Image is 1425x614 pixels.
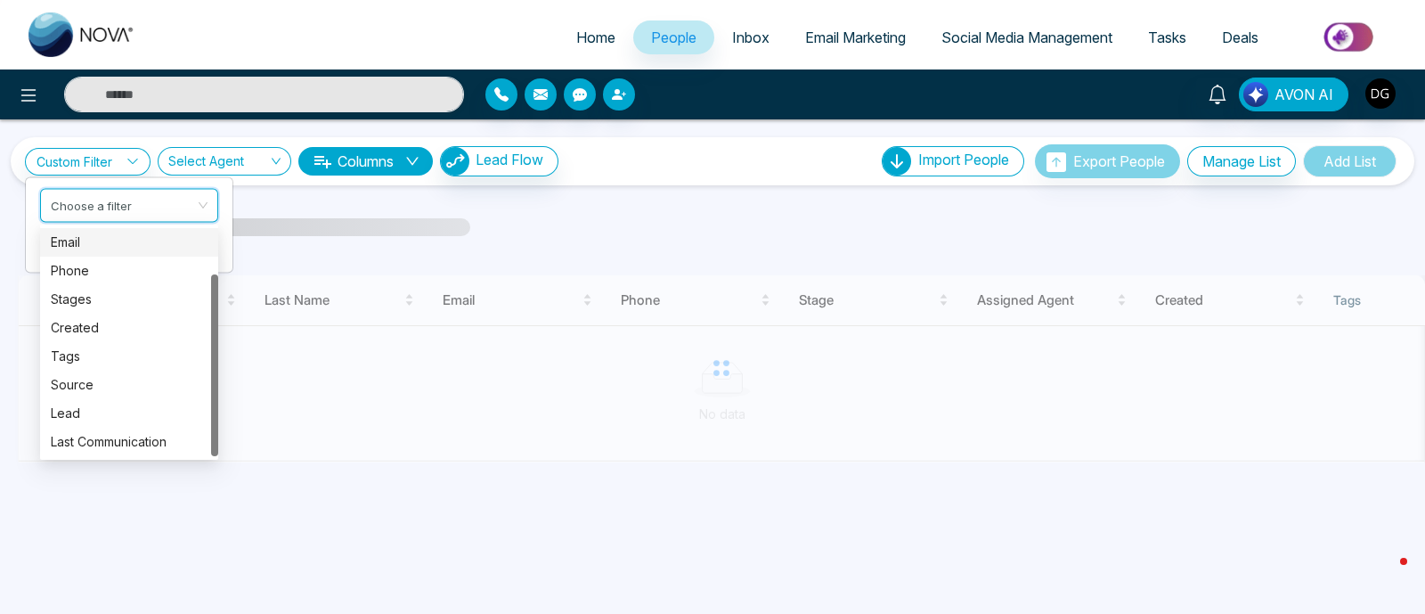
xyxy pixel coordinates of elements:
[40,399,218,428] div: Lead
[405,154,419,168] span: down
[651,29,696,46] span: People
[51,432,208,452] div: Last Communication
[1187,146,1296,176] button: Manage List
[51,347,208,366] div: Tags
[1365,78,1396,109] img: User Avatar
[51,261,208,281] div: Phone
[633,20,714,54] a: People
[924,20,1130,54] a: Social Media Management
[298,147,433,176] button: Columnsdown
[26,184,232,225] li: Choose a filter
[51,290,208,309] div: Stages
[941,29,1112,46] span: Social Media Management
[476,151,543,168] span: Lead Flow
[1243,82,1268,107] img: Lead Flow
[805,29,906,46] span: Email Marketing
[40,228,218,257] div: Email
[1073,152,1165,170] span: Export People
[714,20,787,54] a: Inbox
[40,342,218,371] div: Tags
[28,12,135,57] img: Nova CRM Logo
[1148,29,1186,46] span: Tasks
[51,404,208,423] div: Lead
[1239,78,1348,111] button: AVON AI
[1364,553,1407,596] iframe: Intercom live chat
[918,151,1009,168] span: Import People
[441,147,469,176] img: Lead Flow
[433,146,558,176] a: Lead FlowLead Flow
[40,314,218,342] div: Created
[40,371,218,399] div: Source
[1130,20,1204,54] a: Tasks
[576,29,615,46] span: Home
[1035,144,1180,178] button: Export People
[1274,84,1333,105] span: AVON AI
[51,318,208,338] div: Created
[1285,17,1414,57] img: Market-place.gif
[25,148,151,176] a: Custom Filter
[732,29,769,46] span: Inbox
[787,20,924,54] a: Email Marketing
[51,233,208,252] div: Email
[25,176,233,273] ul: Custom Filter
[440,146,558,176] button: Lead Flow
[40,428,218,456] div: Last Communication
[1204,20,1276,54] a: Deals
[1222,29,1258,46] span: Deals
[40,257,218,285] div: Phone
[51,375,208,395] div: Source
[558,20,633,54] a: Home
[40,285,218,314] div: Stages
